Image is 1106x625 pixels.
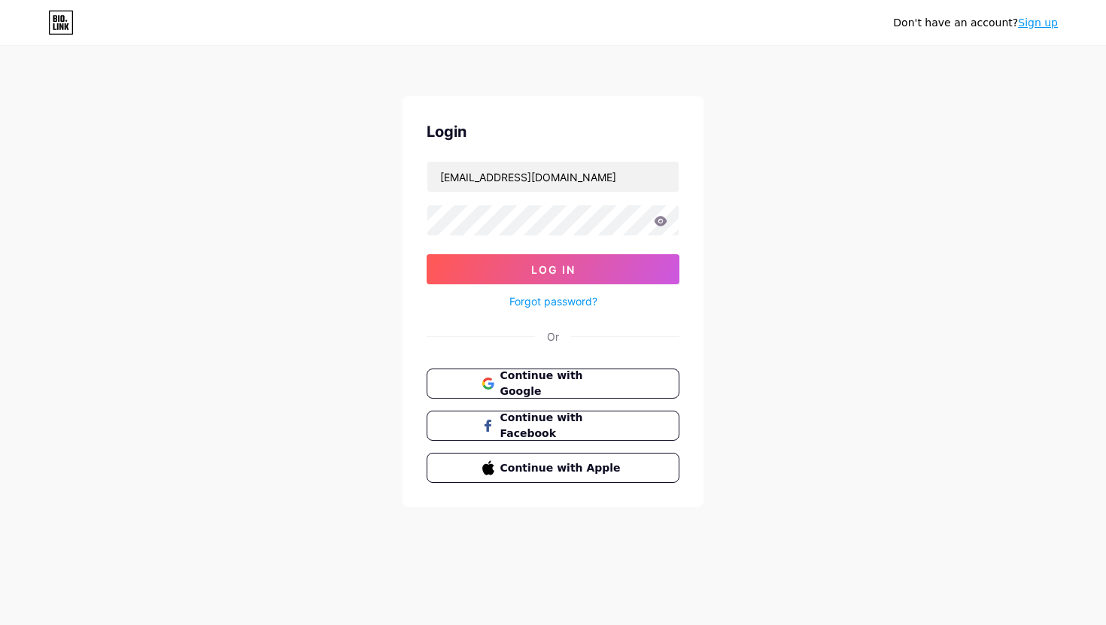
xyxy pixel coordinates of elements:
input: Username [427,162,679,192]
button: Continue with Google [427,369,679,399]
span: Log In [531,263,576,276]
button: Continue with Facebook [427,411,679,441]
div: Login [427,120,679,143]
button: Continue with Apple [427,453,679,483]
div: Or [547,329,559,344]
button: Log In [427,254,679,284]
div: Don't have an account? [893,15,1058,31]
span: Continue with Google [500,368,624,399]
span: Continue with Facebook [500,410,624,441]
span: Continue with Apple [500,460,624,476]
a: Sign up [1018,17,1058,29]
a: Forgot password? [509,293,597,309]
